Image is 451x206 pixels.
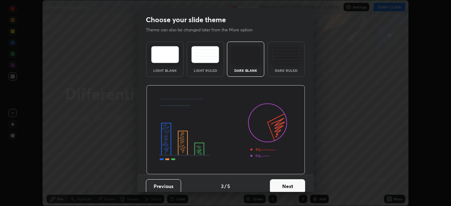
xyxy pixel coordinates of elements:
div: Dark Blank [231,69,260,72]
div: Light Ruled [191,69,220,72]
button: Next [270,179,305,193]
h4: 3 [221,182,224,190]
h4: / [224,182,227,190]
div: Dark Ruled [272,69,300,72]
img: darkThemeBanner.d06ce4a2.svg [146,85,305,175]
img: darkTheme.f0cc69e5.svg [232,46,260,63]
img: darkRuledTheme.de295e13.svg [272,46,300,63]
h2: Choose your slide theme [146,15,226,24]
button: Previous [146,179,181,193]
h4: 5 [227,182,230,190]
img: lightTheme.e5ed3b09.svg [151,46,179,63]
p: Theme can also be changed later from the More option [146,27,260,33]
div: Light Blank [151,69,179,72]
img: lightRuledTheme.5fabf969.svg [191,46,219,63]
